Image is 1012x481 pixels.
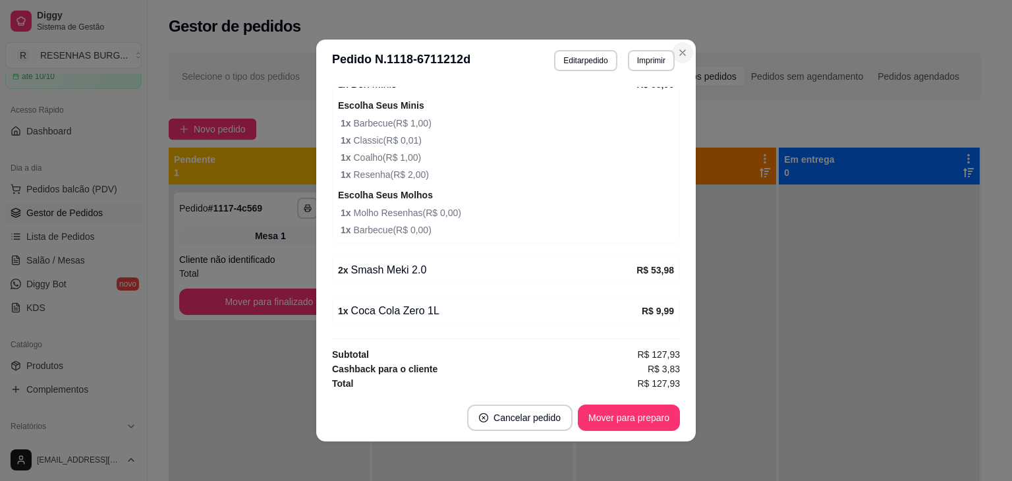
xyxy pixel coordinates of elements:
[636,265,674,275] strong: R$ 53,98
[341,208,353,218] strong: 1 x
[341,150,674,165] span: Coalho ( R$ 1,00 )
[341,116,674,130] span: Barbecue ( R$ 1,00 )
[341,152,353,163] strong: 1 x
[332,364,437,374] strong: Cashback para o cliente
[341,167,674,182] span: Resenha ( R$ 2,00 )
[637,376,680,391] span: R$ 127,93
[467,405,573,431] button: close-circleCancelar pedido
[338,100,424,111] strong: Escolha Seus Minis
[338,190,433,200] strong: Escolha Seus Molhos
[642,306,674,316] strong: R$ 9,99
[332,349,369,360] strong: Subtotal
[637,347,680,362] span: R$ 127,93
[341,223,674,237] span: Barbecue ( R$ 0,00 )
[341,135,353,146] strong: 1 x
[341,169,353,180] strong: 1 x
[578,405,680,431] button: Mover para preparo
[338,265,349,275] strong: 2 x
[341,133,674,148] span: Classic ( R$ 0,01 )
[338,306,349,316] strong: 1 x
[628,50,675,71] button: Imprimir
[341,206,674,220] span: Molho Resenhas ( R$ 0,00 )
[338,262,636,278] div: Smash Meki 2.0
[341,225,353,235] strong: 1 x
[332,378,353,389] strong: Total
[672,42,693,63] button: Close
[338,303,642,319] div: Coca Cola Zero 1L
[648,362,680,376] span: R$ 3,83
[341,118,353,128] strong: 1 x
[479,413,488,422] span: close-circle
[332,50,470,71] h3: Pedido N. 1118-6711212d
[554,50,617,71] button: Editarpedido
